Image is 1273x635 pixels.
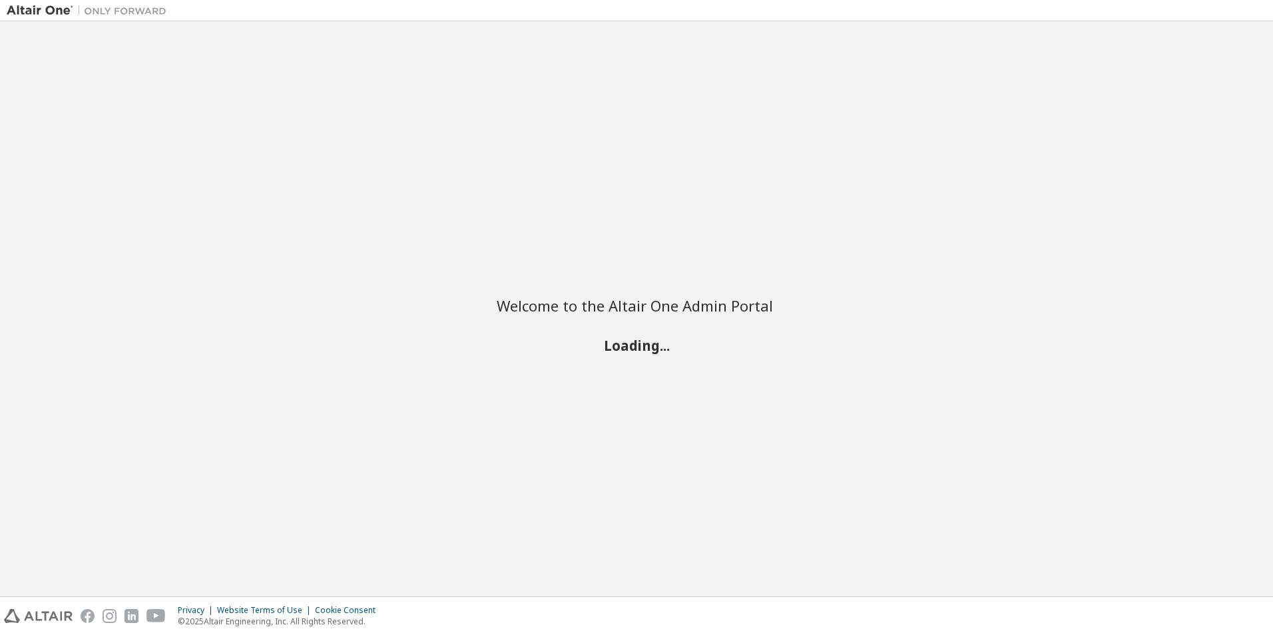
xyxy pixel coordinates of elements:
[103,609,117,623] img: instagram.svg
[178,605,217,616] div: Privacy
[146,609,166,623] img: youtube.svg
[217,605,315,616] div: Website Terms of Use
[178,616,383,627] p: © 2025 Altair Engineering, Inc. All Rights Reserved.
[125,609,138,623] img: linkedin.svg
[7,4,173,17] img: Altair One
[4,609,73,623] img: altair_logo.svg
[315,605,383,616] div: Cookie Consent
[497,296,776,315] h2: Welcome to the Altair One Admin Portal
[81,609,95,623] img: facebook.svg
[497,337,776,354] h2: Loading...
